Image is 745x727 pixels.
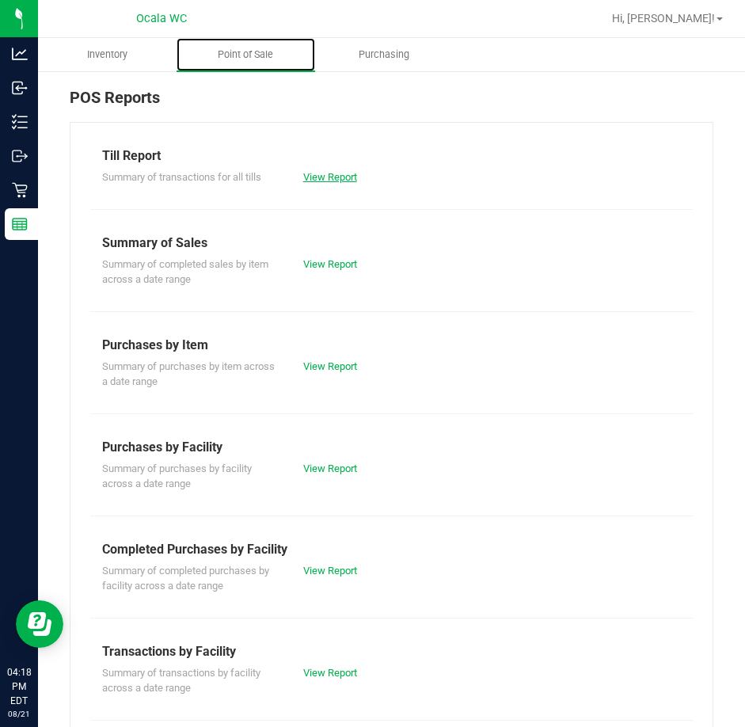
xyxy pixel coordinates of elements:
[12,148,28,164] inline-svg: Outbound
[12,182,28,198] inline-svg: Retail
[12,80,28,96] inline-svg: Inbound
[7,665,31,708] p: 04:18 PM EDT
[177,38,315,71] a: Point of Sale
[102,147,681,166] div: Till Report
[102,540,681,559] div: Completed Purchases by Facility
[612,12,715,25] span: Hi, [PERSON_NAME]!
[102,462,252,490] span: Summary of purchases by facility across a date range
[102,565,269,592] span: Summary of completed purchases by facility across a date range
[303,360,357,372] a: View Report
[66,48,149,62] span: Inventory
[102,360,275,388] span: Summary of purchases by item across a date range
[12,114,28,130] inline-svg: Inventory
[102,438,681,457] div: Purchases by Facility
[70,86,713,122] div: POS Reports
[303,171,357,183] a: View Report
[12,46,28,62] inline-svg: Analytics
[303,258,357,270] a: View Report
[303,667,357,679] a: View Report
[16,600,63,648] iframe: Resource center
[38,38,177,71] a: Inventory
[102,234,681,253] div: Summary of Sales
[102,258,268,286] span: Summary of completed sales by item across a date range
[102,336,681,355] div: Purchases by Item
[102,171,261,183] span: Summary of transactions for all tills
[196,48,295,62] span: Point of Sale
[303,462,357,474] a: View Report
[7,708,31,720] p: 08/21
[102,667,260,695] span: Summary of transactions by facility across a date range
[102,642,681,661] div: Transactions by Facility
[315,38,454,71] a: Purchasing
[136,12,187,25] span: Ocala WC
[303,565,357,577] a: View Report
[12,216,28,232] inline-svg: Reports
[337,48,431,62] span: Purchasing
